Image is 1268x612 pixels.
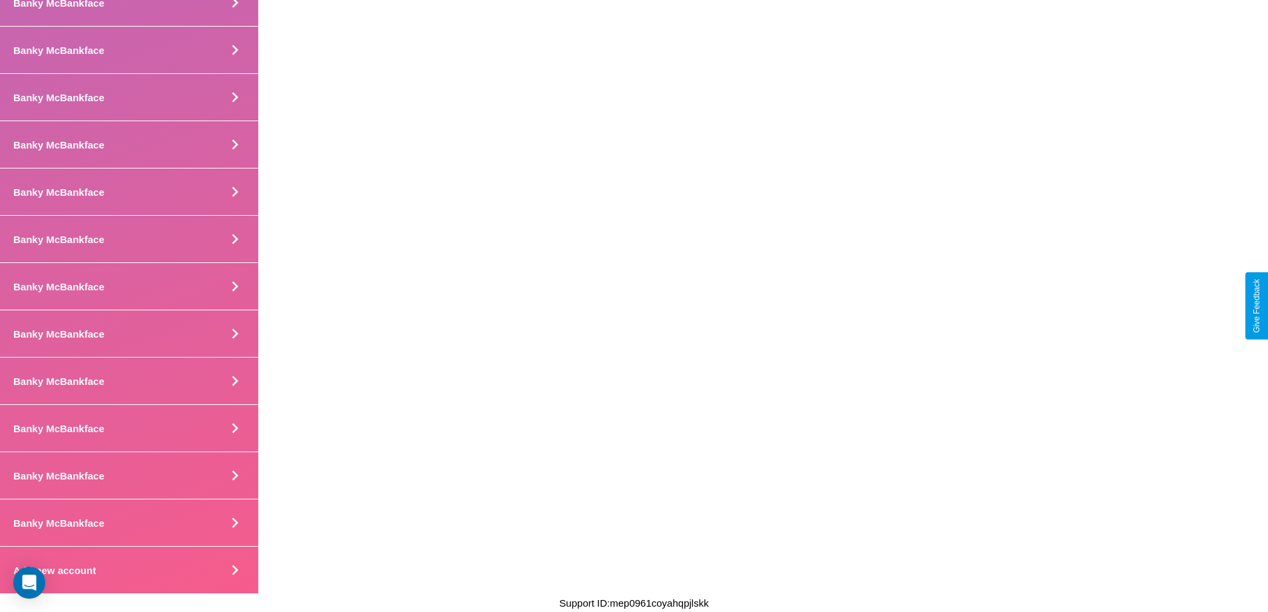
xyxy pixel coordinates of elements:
h4: Banky McBankface [13,376,105,387]
h4: Banky McBankface [13,281,105,292]
h4: Banky McBankface [13,45,105,56]
h4: Banky McBankface [13,234,105,245]
h4: Add new account [13,565,96,576]
p: Support ID: mep0961coyahqpjlskk [559,594,708,612]
div: Give Feedback [1252,279,1261,333]
h4: Banky McBankface [13,517,105,529]
h4: Banky McBankface [13,470,105,481]
h4: Banky McBankface [13,423,105,434]
div: Open Intercom Messenger [13,567,45,599]
h4: Banky McBankface [13,328,105,340]
h4: Banky McBankface [13,139,105,151]
h4: Banky McBankface [13,92,105,103]
h4: Banky McBankface [13,186,105,198]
